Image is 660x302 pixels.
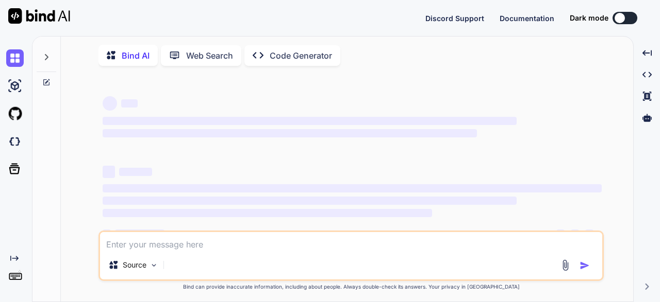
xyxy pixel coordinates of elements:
img: Pick Models [150,261,158,270]
span: ‌ [119,168,152,176]
p: Code Generator [270,49,332,62]
p: Source [123,260,146,270]
img: attachment [559,259,571,271]
span: ‌ [115,229,164,238]
span: ‌ [121,99,138,108]
p: Bind can provide inaccurate information, including about people. Always double-check its answers.... [98,283,604,291]
img: darkCloudIdeIcon [6,133,24,150]
span: Dark mode [570,13,608,23]
p: Web Search [186,49,233,62]
img: chat [6,49,24,67]
span: ‌ [103,96,117,111]
span: ‌ [585,229,593,238]
span: ‌ [571,229,579,238]
img: ai-studio [6,77,24,95]
span: ‌ [103,197,517,205]
img: Bind AI [8,8,70,24]
span: ‌ [103,209,432,217]
span: ‌ [103,166,115,178]
span: Discord Support [425,14,484,23]
button: Documentation [500,13,554,24]
span: ‌ [103,184,602,192]
span: ‌ [103,229,111,238]
img: icon [580,260,590,271]
span: ‌ [556,229,565,238]
p: Bind AI [122,49,150,62]
img: githubLight [6,105,24,122]
span: ‌ [103,117,517,125]
span: Documentation [500,14,554,23]
span: ‌ [103,129,477,137]
button: Discord Support [425,13,484,24]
